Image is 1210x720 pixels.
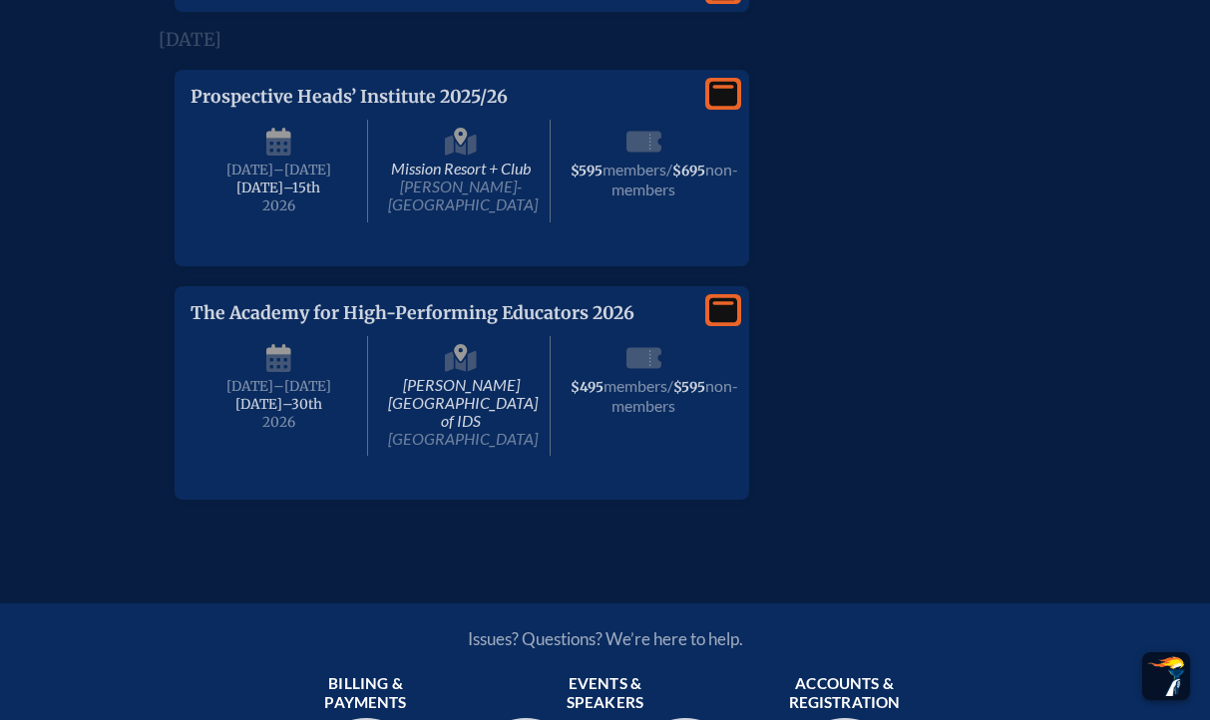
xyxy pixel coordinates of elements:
[388,429,538,448] span: [GEOGRAPHIC_DATA]
[673,379,705,396] span: $595
[604,376,667,395] span: members
[206,198,352,213] span: 2026
[273,378,331,395] span: –[DATE]
[226,378,273,395] span: [DATE]
[603,160,666,179] span: members
[666,160,672,179] span: /
[388,177,538,213] span: [PERSON_NAME]-[GEOGRAPHIC_DATA]
[571,163,603,180] span: $595
[534,674,677,714] span: Events & speakers
[226,162,273,179] span: [DATE]
[672,163,705,180] span: $695
[236,180,320,196] span: [DATE]–⁠15th
[191,302,634,324] span: The Academy for High-Performing Educators 2026
[372,336,551,456] span: [PERSON_NAME][GEOGRAPHIC_DATA] of IDS
[571,379,604,396] span: $495
[191,86,508,108] span: Prospective Heads’ Institute 2025/26
[273,162,331,179] span: –[DATE]
[372,120,551,222] span: Mission Resort + Club
[294,674,438,714] span: Billing & payments
[1142,652,1190,700] button: Scroll Top
[206,415,352,430] span: 2026
[611,376,738,415] span: non-members
[773,674,917,714] span: Accounts & registration
[235,396,322,413] span: [DATE]–⁠30th
[611,160,738,198] span: non-members
[1146,656,1186,696] img: To the top
[159,30,1052,50] h3: [DATE]
[667,376,673,395] span: /
[254,628,957,649] p: Issues? Questions? We’re here to help.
